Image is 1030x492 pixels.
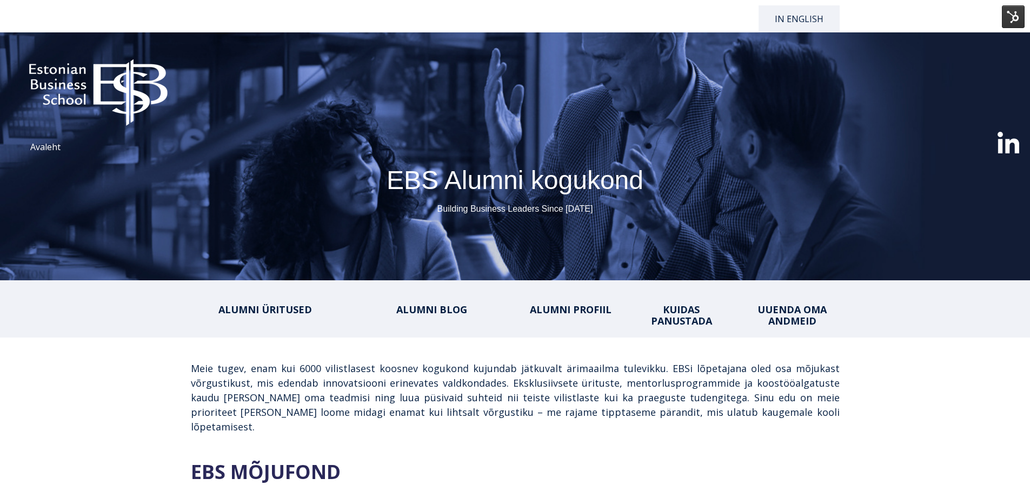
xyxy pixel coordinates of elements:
img: ebs_logo2016_white-1 [11,43,185,132]
span: EBS Alumni kogukond [387,166,643,194]
span: Meie tugev, enam kui 6000 vilistlasest koosnev kogukond kujundab jätkuvalt ärimaailma tulevikku. ... [191,362,840,433]
a: ALUMNI PROFIIL [530,303,612,316]
span: Building Business Leaders Since [DATE] [437,204,593,213]
a: KUIDAS PANUSTADA [651,303,712,327]
a: ALUMNI BLOG [396,303,467,316]
a: ALUMNI ÜRITUSED [218,303,312,316]
a: In English [759,5,840,32]
h2: EBS MÕJUFOND [191,461,840,483]
a: Avaleht [30,141,61,153]
a: UUENDA OMA ANDMEID [757,303,827,327]
img: linkedin-xxl [998,132,1019,153]
img: HubSpot Tools Menu Toggle [1002,5,1025,28]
